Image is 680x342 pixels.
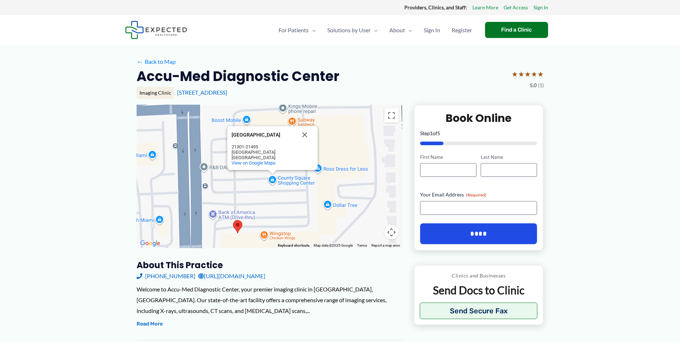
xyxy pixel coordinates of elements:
a: Register [446,18,478,43]
a: Learn More [472,3,498,12]
h2: Accu-Med Diagnostic Center [137,67,339,85]
img: Google [138,239,162,248]
span: About [389,18,405,43]
h2: Book Online [420,111,537,125]
div: [GEOGRAPHIC_DATA] [232,155,296,160]
span: Sign In [424,18,440,43]
a: Find a Clinic [485,22,548,38]
label: Last Name [481,154,537,161]
span: Register [452,18,472,43]
div: [GEOGRAPHIC_DATA] [232,149,296,155]
a: For PatientsMenu Toggle [273,18,322,43]
a: AboutMenu Toggle [384,18,418,43]
div: Imaging Clinic [137,87,174,99]
nav: Primary Site Navigation [273,18,478,43]
span: ★ [518,67,524,81]
button: Map camera controls [384,225,399,239]
p: Step of [420,131,537,136]
a: [STREET_ADDRESS] [177,89,227,96]
div: County Square Shopping Center [227,126,318,170]
span: Menu Toggle [371,18,378,43]
button: Toggle fullscreen view [384,108,399,123]
a: [URL][DOMAIN_NAME] [198,271,265,281]
span: Map data ©2025 Google [314,243,353,247]
span: ★ [537,67,544,81]
label: Your Email Address [420,191,537,198]
a: ←Back to Map [137,56,176,67]
p: Send Docs to Clinic [420,283,538,297]
button: Read More [137,320,163,328]
span: 5.0 [530,81,537,90]
span: ★ [524,67,531,81]
p: Clinics and Businesses [420,271,538,280]
a: Open this area in Google Maps (opens a new window) [138,239,162,248]
button: Keyboard shortcuts [278,243,309,248]
span: Menu Toggle [405,18,412,43]
a: Get Access [504,3,528,12]
span: ← [137,58,143,65]
span: (Required) [466,192,486,198]
span: For Patients [279,18,309,43]
span: 1 [430,130,433,136]
a: Solutions by UserMenu Toggle [322,18,384,43]
a: Report a map error [371,243,400,247]
span: (1) [538,81,544,90]
span: ★ [512,67,518,81]
button: Close [296,126,313,143]
a: [PHONE_NUMBER] [137,271,195,281]
span: ★ [531,67,537,81]
div: Welcome to Accu-Med Diagnostic Center, your premier imaging clinic in [GEOGRAPHIC_DATA], [GEOGRAP... [137,284,402,316]
span: 5 [437,130,440,136]
strong: Providers, Clinics, and Staff: [404,4,467,10]
span: Menu Toggle [309,18,316,43]
a: View on Google Maps [232,160,276,166]
button: Send Secure Fax [420,303,538,319]
a: Sign In [533,3,548,12]
a: Sign In [418,18,446,43]
span: Solutions by User [327,18,371,43]
h3: About this practice [137,260,402,271]
img: Expected Healthcare Logo - side, dark font, small [125,21,187,39]
div: [GEOGRAPHIC_DATA] [232,132,296,138]
label: First Name [420,154,476,161]
a: Terms (opens in new tab) [357,243,367,247]
div: 21301-21495 [232,144,296,149]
